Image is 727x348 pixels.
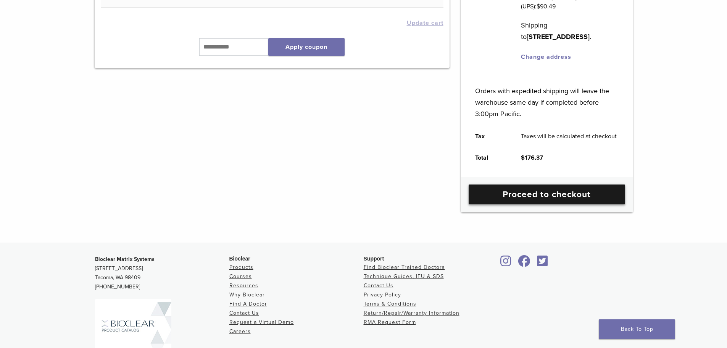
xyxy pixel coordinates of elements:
p: Shipping to . [521,19,618,42]
bdi: 90.49 [537,3,556,10]
a: Back To Top [599,319,675,339]
a: Bioclear [535,260,551,267]
a: Return/Repair/Warranty Information [364,310,459,316]
button: Apply coupon [268,38,345,56]
a: Contact Us [364,282,393,289]
a: Contact Us [229,310,259,316]
a: Why Bioclear [229,291,265,298]
a: Resources [229,282,258,289]
span: Support [364,256,384,262]
strong: [STREET_ADDRESS] [527,32,590,41]
a: Change address [521,53,571,61]
a: Terms & Conditions [364,301,416,307]
a: RMA Request Form [364,319,416,325]
a: Products [229,264,253,270]
bdi: 176.37 [521,154,543,162]
a: Proceed to checkout [469,185,625,204]
a: Bioclear [498,260,514,267]
p: [STREET_ADDRESS] Tacoma, WA 98409 [PHONE_NUMBER] [95,255,229,291]
a: Technique Guides, IFU & SDS [364,273,444,280]
span: Bioclear [229,256,250,262]
button: Update cart [407,20,443,26]
a: Careers [229,328,251,335]
a: Bioclear [516,260,533,267]
p: Orders with expedited shipping will leave the warehouse same day if completed before 3:00pm Pacific. [475,74,618,120]
a: Privacy Policy [364,291,401,298]
a: Find A Doctor [229,301,267,307]
span: $ [537,3,540,10]
strong: Bioclear Matrix Systems [95,256,155,262]
a: Find Bioclear Trained Doctors [364,264,445,270]
span: $ [521,154,525,162]
th: Tax [467,126,513,147]
th: Total [467,147,513,168]
a: Courses [229,273,252,280]
a: Request a Virtual Demo [229,319,294,325]
td: Taxes will be calculated at checkout [513,126,625,147]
